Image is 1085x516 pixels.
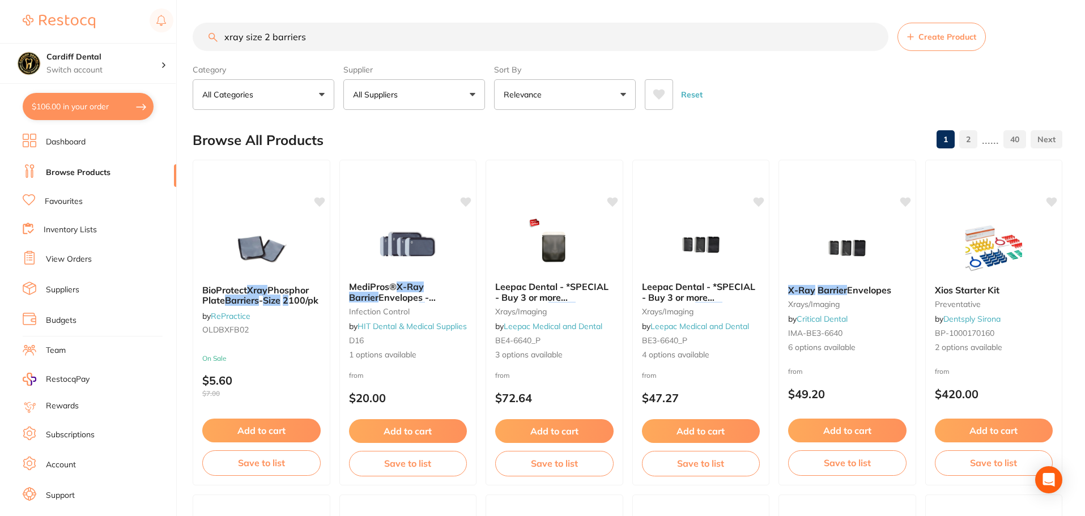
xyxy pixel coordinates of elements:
[211,311,250,321] a: RePractice
[495,371,510,379] span: from
[283,295,288,306] em: 2
[818,284,847,296] em: Barrier
[202,355,321,363] small: On Sale
[935,285,1053,295] b: Xios Starter Kit
[46,254,92,265] a: View Orders
[46,459,76,471] a: Account
[788,314,848,324] span: by
[202,89,258,100] p: All Categories
[225,295,259,306] em: Barriers
[495,321,602,331] span: by
[368,302,419,313] span: Opening - #
[397,281,424,292] em: X-Ray
[247,284,267,296] em: Xray
[349,335,364,346] span: D16
[918,32,976,41] span: Create Product
[494,79,636,110] button: Relevance
[797,314,848,324] a: Critical Dental
[349,371,364,379] span: from
[678,79,706,110] button: Reset
[847,284,891,296] span: Envelopes
[642,419,760,443] button: Add to cart
[695,302,722,313] em: X-Ray
[349,349,467,361] span: 1 options available
[642,349,760,361] span: 4 options available
[495,349,614,361] span: 3 options available
[1003,128,1026,151] a: 40
[371,216,445,272] img: MediPros® X-Ray Barrier Envelopes - Side Opening - #2
[202,419,321,442] button: Add to cart
[517,216,591,272] img: Leepac Dental - *SPECIAL - Buy 3 or more $69.90/box* X-Ray Barrier Envelopes (BE4) - High Quality...
[18,52,40,75] img: Cardiff Dental
[23,93,154,120] button: $106.00 in your order
[349,391,467,404] p: $20.00
[46,345,66,356] a: Team
[202,311,250,321] span: by
[46,137,86,148] a: Dashboard
[46,65,161,76] p: Switch account
[202,374,321,398] p: $5.60
[193,65,334,75] label: Category
[788,284,815,296] em: X-Ray
[349,302,368,313] em: Side
[495,281,609,313] span: Leepac Dental - *SPECIAL - Buy 3 or more $69.90/box*
[937,128,955,151] a: 1
[23,15,95,28] img: Restocq Logo
[358,321,467,331] a: HIT Dental & Medical Supplies
[495,335,541,346] span: BE4-6640_P
[343,65,485,75] label: Supplier
[44,224,97,236] a: Inventory Lists
[349,282,467,302] b: MediPros® X-Ray Barrier Envelopes - Side Opening - #2
[202,284,247,296] span: BioProtect
[193,133,324,148] h2: Browse All Products
[46,284,79,296] a: Suppliers
[46,167,110,178] a: Browse Products
[788,367,803,376] span: from
[202,284,309,306] span: Phosphor Plate
[788,450,907,475] button: Save to list
[788,387,907,400] p: $49.20
[349,451,467,476] button: Save to list
[935,367,950,376] span: from
[23,373,90,386] a: RestocqPay
[650,321,749,331] a: Leepac Medical and Dental
[642,335,687,346] span: BE3-6640_P
[504,89,546,100] p: Relevance
[935,419,1053,442] button: Add to cart
[263,295,280,306] em: Size
[664,216,738,272] img: Leepac Dental - *SPECIAL - Buy 3 or more $44.20/box* X-Ray Barrier Envelopes (BE3) - High Quality...
[193,79,334,110] button: All Categories
[642,451,760,476] button: Save to list
[642,391,760,404] p: $47.27
[419,302,425,313] em: 2
[46,429,95,441] a: Subscriptions
[46,315,76,326] a: Budgets
[642,371,657,379] span: from
[495,391,614,404] p: $72.64
[343,79,485,110] button: All Suppliers
[349,292,378,303] em: Barrier
[935,284,999,296] span: Xios Starter Kit
[378,292,436,303] span: Envelopes -
[46,52,161,63] h4: Cardiff Dental
[935,314,1001,324] span: by
[642,281,755,313] span: Leepac Dental - *SPECIAL - Buy 3 or more $44.20/box*
[959,128,977,151] a: 2
[957,219,1031,276] img: Xios Starter Kit
[495,451,614,476] button: Save to list
[45,196,83,207] a: Favourites
[495,282,614,302] b: Leepac Dental - *SPECIAL - Buy 3 or more $69.90/box* X-Ray Barrier Envelopes (BE4) - High Quality...
[288,295,318,306] span: 100/pk
[943,314,1001,324] a: Dentsply Sirona
[548,302,576,313] em: X-Ray
[495,307,614,316] small: xrays/imaging
[224,219,298,276] img: BioProtect Xray Phosphor Plate Barriers - Size 2 100/pk
[788,419,907,442] button: Add to cart
[642,321,749,331] span: by
[202,325,249,335] span: OLDBXFB02
[193,23,888,51] input: Search Products
[46,374,90,385] span: RestocqPay
[46,400,79,412] a: Rewards
[788,328,843,338] span: IMA-BE3-6640
[349,321,467,331] span: by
